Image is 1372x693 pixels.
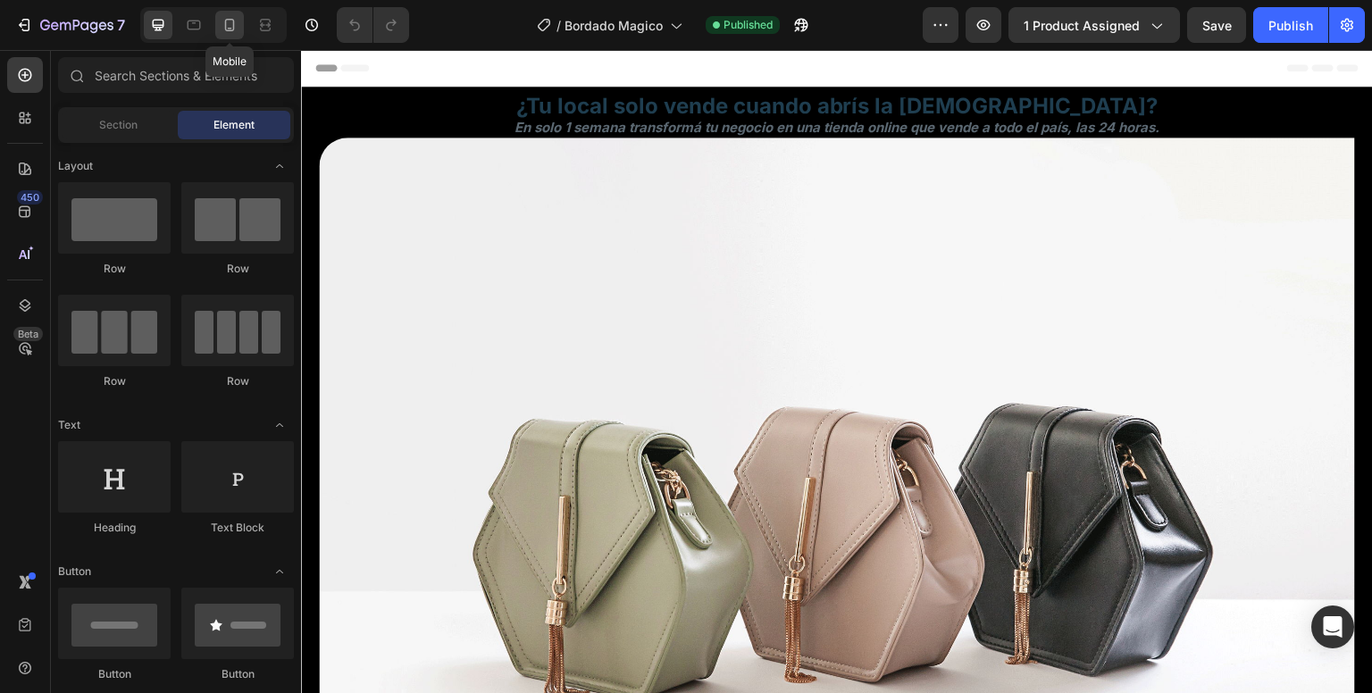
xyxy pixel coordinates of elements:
button: 7 [7,7,133,43]
div: Row [181,261,294,277]
div: Open Intercom Messenger [1311,605,1354,648]
div: Row [181,373,294,389]
span: Save [1202,18,1232,33]
div: Text Block [181,520,294,536]
span: Button [58,564,91,580]
span: Toggle open [265,557,294,586]
span: Element [213,117,255,133]
span: Section [99,117,138,133]
div: Heading [58,520,171,536]
div: Publish [1268,16,1313,35]
span: Text [58,417,80,433]
button: 1 product assigned [1008,7,1180,43]
span: Bordado Magico [565,16,663,35]
div: Undo/Redo [337,7,409,43]
span: Toggle open [265,152,294,180]
div: Row [58,261,171,277]
span: Layout [58,158,93,174]
p: 7 [117,14,125,36]
span: Published [724,17,773,33]
div: Button [181,666,294,682]
button: Publish [1253,7,1328,43]
div: Beta [13,327,43,341]
div: Button [58,666,171,682]
iframe: Design area [301,50,1372,693]
div: 450 [17,190,43,205]
input: Search Sections & Elements [58,57,294,93]
div: Row [58,373,171,389]
span: 1 product assigned [1024,16,1140,35]
span: / [556,16,561,35]
span: Toggle open [265,411,294,439]
button: Save [1187,7,1246,43]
